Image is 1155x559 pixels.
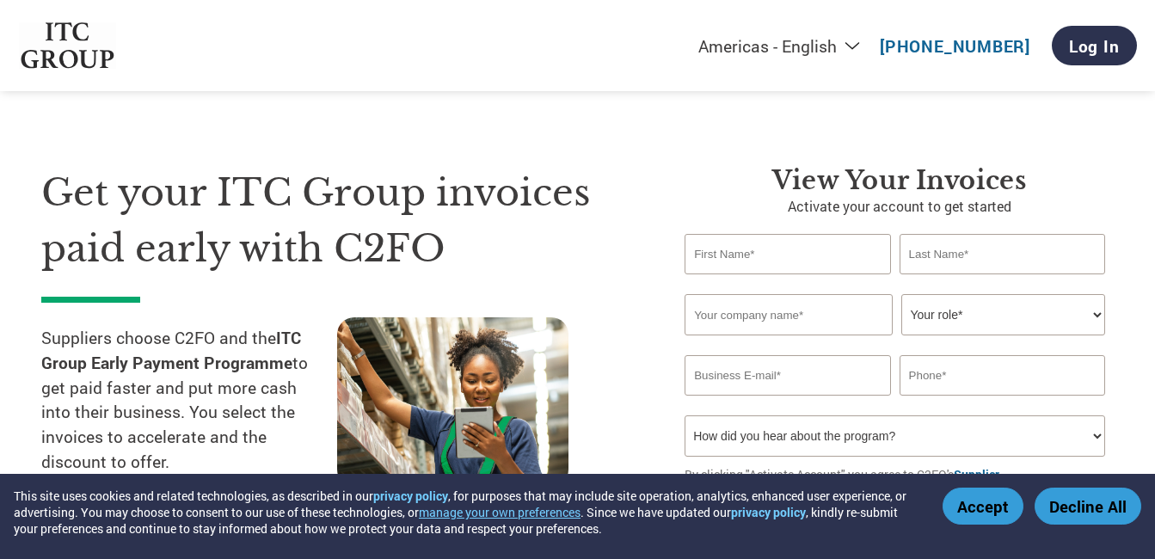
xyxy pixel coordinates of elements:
[685,397,890,408] div: Inavlid Email Address
[685,196,1114,217] p: Activate your account to get started
[685,355,890,396] input: Invalid Email format
[373,488,448,504] a: privacy policy
[685,294,893,335] input: Your company name*
[337,317,568,487] img: supply chain worker
[14,488,918,537] div: This site uses cookies and related technologies, as described in our , for purposes that may incl...
[19,22,117,70] img: ITC Group
[685,465,1114,501] p: By clicking "Activate Account" you agree to C2FO's and
[900,355,1105,396] input: Phone*
[900,234,1105,274] input: Last Name*
[900,276,1105,287] div: Invalid last name or last name is too long
[1035,488,1141,525] button: Decline All
[419,504,581,520] button: manage your own preferences
[901,294,1105,335] select: Title/Role
[731,504,806,520] a: privacy policy
[685,165,1114,196] h3: View your invoices
[880,35,1030,57] a: [PHONE_NUMBER]
[1052,26,1137,65] a: Log In
[41,327,301,373] strong: ITC Group Early Payment Programme
[685,234,890,274] input: First Name*
[685,276,890,287] div: Invalid first name or first name is too long
[685,337,1105,348] div: Invalid company name or company name is too long
[900,397,1105,408] div: Inavlid Phone Number
[41,165,633,276] h1: Get your ITC Group invoices paid early with C2FO
[943,488,1023,525] button: Accept
[41,326,337,475] p: Suppliers choose C2FO and the to get paid faster and put more cash into their business. You selec...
